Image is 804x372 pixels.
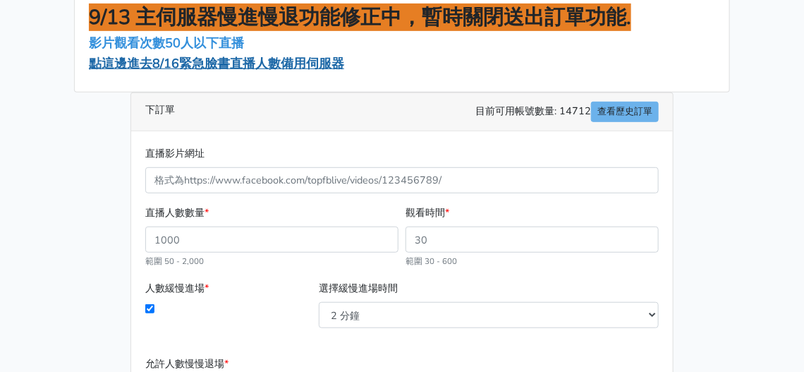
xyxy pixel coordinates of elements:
[145,205,209,221] label: 直播人數數量
[406,227,659,253] input: 30
[89,55,344,72] a: 點這邊進去8/16緊急臉書直播人數備用伺服器
[145,167,659,193] input: 格式為https://www.facebook.com/topfblive/videos/123456789/
[406,205,449,221] label: 觀看時間
[319,280,398,296] label: 選擇緩慢進場時間
[89,4,631,31] span: 9/13 主伺服器慢進慢退功能修正中，暫時關閉送出訂單功能.
[145,145,205,162] label: 直播影片網址
[131,93,673,131] div: 下訂單
[406,256,457,267] small: 範圍 30 - 600
[145,356,229,372] label: 允許人數慢慢退場
[89,35,165,52] a: 影片觀看次數
[145,256,204,267] small: 範圍 50 - 2,000
[145,280,209,296] label: 人數緩慢進場
[165,35,244,52] span: 50人以下直播
[591,102,659,122] a: 查看歷史訂單
[145,227,398,253] input: 1000
[475,102,659,122] span: 目前可用帳號數量: 14712
[165,35,248,52] a: 50人以下直播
